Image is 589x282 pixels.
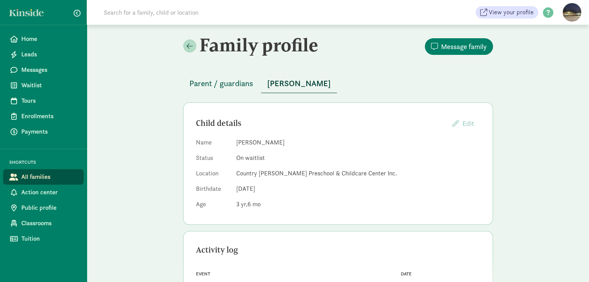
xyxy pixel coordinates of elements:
[21,188,77,197] span: Action center
[236,138,480,147] dd: [PERSON_NAME]
[3,216,84,231] a: Classrooms
[3,93,84,109] a: Tours
[196,169,230,181] dt: Location
[183,74,259,93] button: Parent / guardians
[21,96,77,105] span: Tours
[550,245,589,282] iframe: Chat Widget
[261,74,337,93] button: [PERSON_NAME]
[21,65,77,75] span: Messages
[196,184,230,197] dt: Birthdate
[441,41,487,52] span: Message family
[196,138,230,150] dt: Name
[21,81,77,90] span: Waitlist
[196,244,480,256] div: Activity log
[425,38,493,55] button: Message family
[3,185,84,200] a: Action center
[196,153,230,166] dt: Status
[21,203,77,212] span: Public profile
[3,62,84,78] a: Messages
[462,119,474,128] span: Edit
[21,50,77,59] span: Leads
[189,77,253,90] span: Parent / guardians
[446,115,480,132] button: Edit
[3,169,84,185] a: All families
[3,109,84,124] a: Enrollments
[21,127,77,136] span: Payments
[21,234,77,243] span: Tuition
[99,5,316,20] input: Search for a family, child or location
[247,200,261,208] span: 6
[196,200,230,212] dt: Age
[3,231,84,246] a: Tuition
[3,31,84,47] a: Home
[196,271,210,277] span: Event
[489,8,534,17] span: View your profile
[183,79,259,88] a: Parent / guardians
[3,47,84,62] a: Leads
[236,169,480,178] dd: Country [PERSON_NAME] Preschool & Childcare Center Inc.
[196,117,446,129] div: Child details
[21,112,77,121] span: Enrollments
[3,200,84,216] a: Public profile
[3,78,84,93] a: Waitlist
[476,6,538,19] a: View your profile
[183,34,337,56] h2: Family profile
[261,79,337,88] a: [PERSON_NAME]
[21,34,77,44] span: Home
[236,200,247,208] span: 3
[21,172,77,182] span: All families
[267,77,331,90] span: [PERSON_NAME]
[236,153,480,163] dd: On waitlist
[21,219,77,228] span: Classrooms
[401,271,412,277] span: Date
[236,185,255,193] span: [DATE]
[3,124,84,139] a: Payments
